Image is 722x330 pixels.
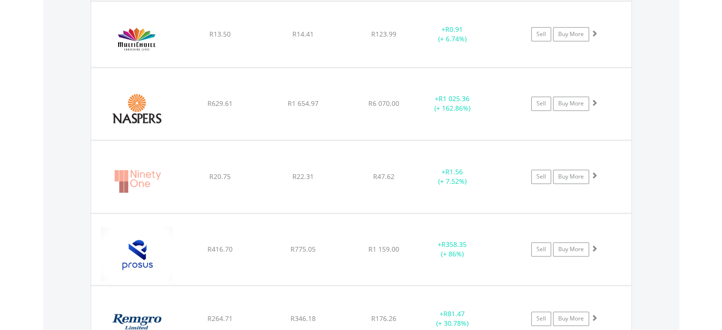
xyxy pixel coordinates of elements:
[417,309,488,328] div: + (+ 30.78%)
[368,245,399,254] span: R1 159.00
[371,314,396,323] span: R176.26
[445,167,463,176] span: R1.56
[417,167,488,186] div: + (+ 7.52%)
[291,314,316,323] span: R346.18
[445,25,463,34] span: R0.91
[292,172,314,181] span: R22.31
[553,96,589,111] a: Buy More
[96,152,178,210] img: EQU.ZA.NY1.png
[531,311,551,326] a: Sell
[209,172,231,181] span: R20.75
[373,172,394,181] span: R47.62
[553,242,589,256] a: Buy More
[209,29,231,38] span: R13.50
[417,25,488,44] div: + (+ 6.74%)
[417,240,488,259] div: + (+ 86%)
[292,29,314,38] span: R14.41
[439,94,469,103] span: R1 025.36
[443,309,465,318] span: R81.47
[288,99,319,108] span: R1 654.97
[291,245,316,254] span: R775.05
[207,99,233,108] span: R629.61
[207,245,233,254] span: R416.70
[96,80,178,137] img: EQU.ZA.NPN.png
[371,29,396,38] span: R123.99
[553,27,589,41] a: Buy More
[96,226,178,283] img: EQU.ZA.PRX.png
[207,314,233,323] span: R264.71
[553,311,589,326] a: Buy More
[368,99,399,108] span: R6 070.00
[417,94,488,113] div: + (+ 162.86%)
[531,27,551,41] a: Sell
[553,170,589,184] a: Buy More
[531,96,551,111] a: Sell
[96,13,178,65] img: EQU.ZA.MCG.png
[531,170,551,184] a: Sell
[441,240,467,249] span: R358.35
[531,242,551,256] a: Sell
